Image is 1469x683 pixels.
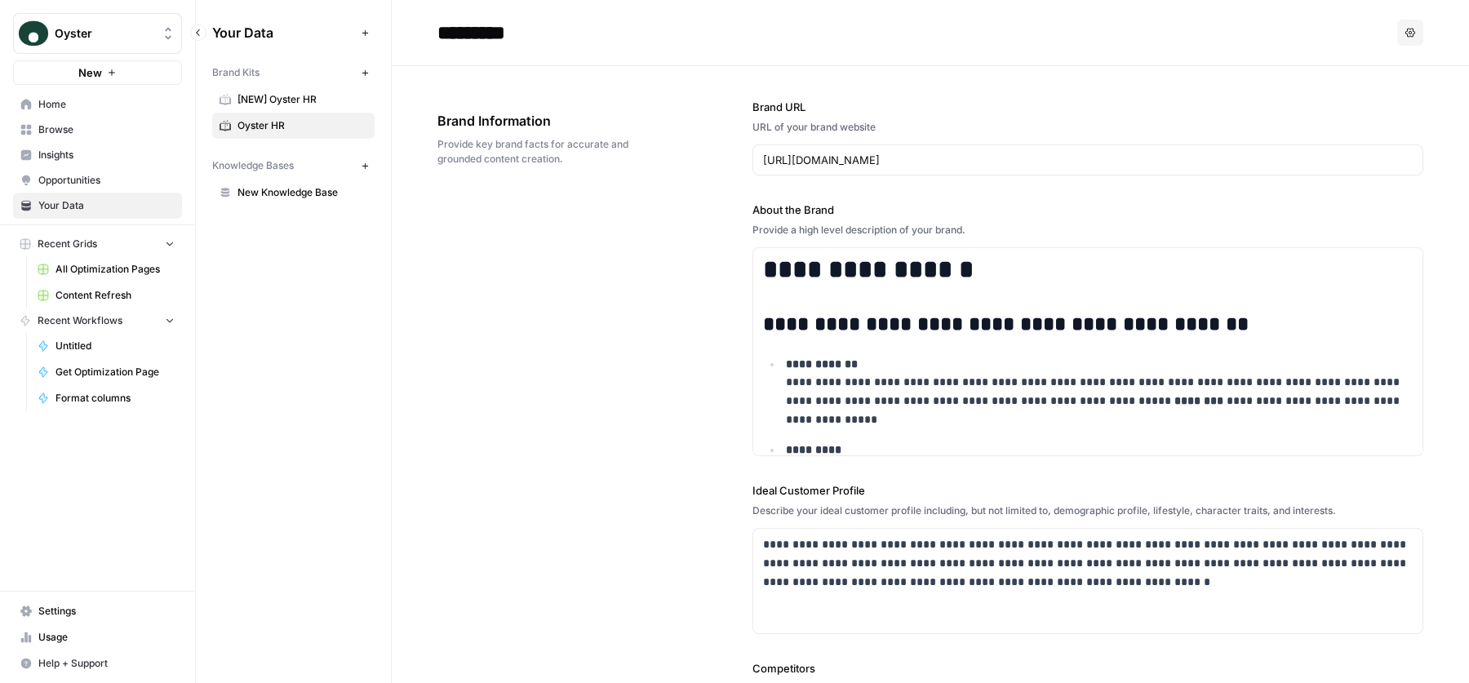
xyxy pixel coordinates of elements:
img: Oyster Logo [19,19,48,48]
a: Your Data [13,193,182,219]
a: Untitled [30,333,182,359]
span: Get Optimization Page [55,365,175,379]
a: Home [13,91,182,118]
label: Brand URL [752,99,1423,115]
a: All Optimization Pages [30,256,182,282]
span: Browse [38,122,175,137]
span: Your Data [212,23,355,42]
a: New Knowledge Base [212,180,375,206]
span: Settings [38,604,175,619]
span: Provide key brand facts for accurate and grounded content creation. [437,137,661,166]
a: Usage [13,624,182,650]
span: Help + Support [38,656,175,671]
a: Format columns [30,385,182,411]
span: New Knowledge Base [237,185,367,200]
div: Provide a high level description of your brand. [752,223,1423,237]
span: Brand Kits [212,65,260,80]
button: Workspace: Oyster [13,13,182,54]
a: Oyster HR [212,113,375,139]
span: Format columns [55,391,175,406]
span: Opportunities [38,173,175,188]
span: New [78,64,102,81]
span: Recent Workflows [38,313,122,328]
div: URL of your brand website [752,120,1423,135]
span: Recent Grids [38,237,97,251]
a: Settings [13,598,182,624]
span: Oyster [55,25,153,42]
label: Competitors [752,660,1423,676]
a: Get Optimization Page [30,359,182,385]
span: Content Refresh [55,288,175,303]
a: Browse [13,117,182,143]
span: Insights [38,148,175,162]
a: Content Refresh [30,282,182,308]
button: Recent Workflows [13,308,182,333]
a: [NEW] Oyster HR [212,86,375,113]
button: New [13,60,182,85]
span: Brand Information [437,111,661,131]
span: Untitled [55,339,175,353]
button: Recent Grids [13,232,182,256]
span: [NEW] Oyster HR [237,92,367,107]
a: Insights [13,142,182,168]
label: Ideal Customer Profile [752,482,1423,499]
span: Usage [38,630,175,645]
button: Help + Support [13,650,182,676]
span: Oyster HR [237,118,367,133]
a: Opportunities [13,167,182,193]
span: Your Data [38,198,175,213]
span: Home [38,97,175,112]
span: Knowledge Bases [212,158,294,173]
span: All Optimization Pages [55,262,175,277]
label: About the Brand [752,202,1423,218]
div: Describe your ideal customer profile including, but not limited to, demographic profile, lifestyl... [752,503,1423,518]
input: www.sundaysoccer.com [763,152,1413,168]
